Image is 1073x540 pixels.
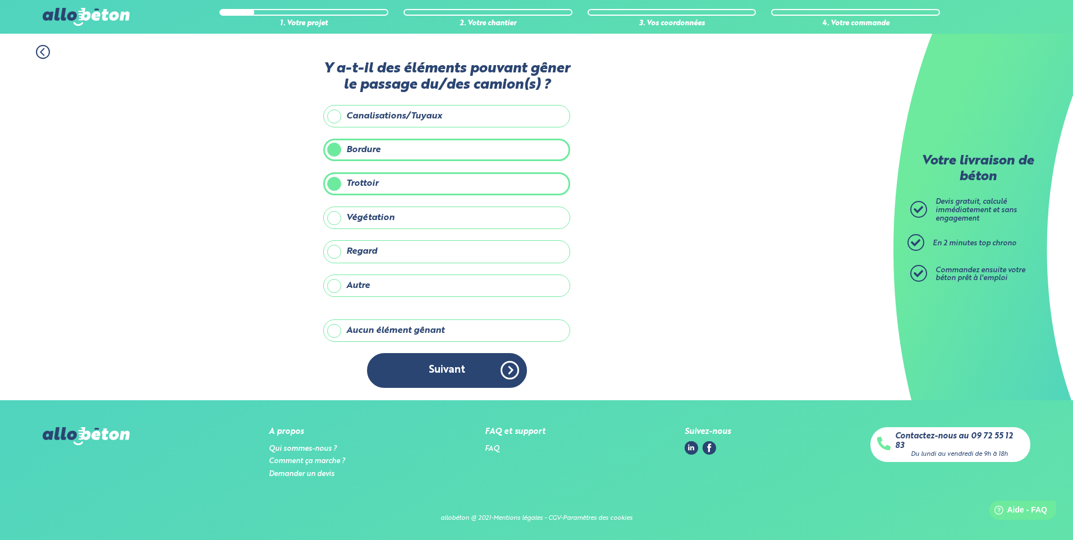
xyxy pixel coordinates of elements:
img: allobéton [43,427,129,445]
div: allobéton @ 2021 [441,515,491,522]
span: Devis gratuit, calculé immédiatement et sans engagement [936,198,1017,222]
div: 4. Votre commande [771,20,940,28]
p: Votre livraison de béton [913,154,1042,185]
div: Du lundi au vendredi de 9h à 18h [911,451,1008,458]
img: allobéton [43,8,129,26]
a: Qui sommes-nous ? [269,445,337,452]
div: - [561,515,563,522]
div: Suivez-nous [685,427,731,437]
a: Contactez-nous au 09 72 55 12 83 [895,432,1024,450]
label: Y a-t-il des éléments pouvant gêner le passage du/des camion(s) ? [323,61,570,94]
label: Bordure [323,139,570,161]
div: 2. Votre chantier [403,20,572,28]
a: Paramètres des cookies [563,515,632,521]
button: Suivant [367,353,527,387]
label: Aucun élément gênant [323,319,570,342]
label: Autre [323,274,570,297]
div: - [491,515,493,522]
a: Comment ça marche ? [269,457,345,465]
div: FAQ et support [485,427,545,437]
a: Mentions légales [493,515,543,521]
label: Végétation [323,207,570,229]
a: FAQ [485,445,499,452]
span: Commandez ensuite votre béton prêt à l'emploi [936,267,1025,282]
label: Trottoir [323,172,570,195]
a: Demander un devis [269,470,334,478]
label: Regard [323,240,570,263]
iframe: Help widget launcher [973,496,1061,528]
a: CGV [548,515,561,521]
span: En 2 minutes top chrono [933,240,1016,247]
span: - [544,515,547,521]
div: 3. Vos coordonnées [588,20,756,28]
div: 1. Votre projet [219,20,388,28]
label: Canalisations/Tuyaux [323,105,570,127]
div: A propos [269,427,345,437]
